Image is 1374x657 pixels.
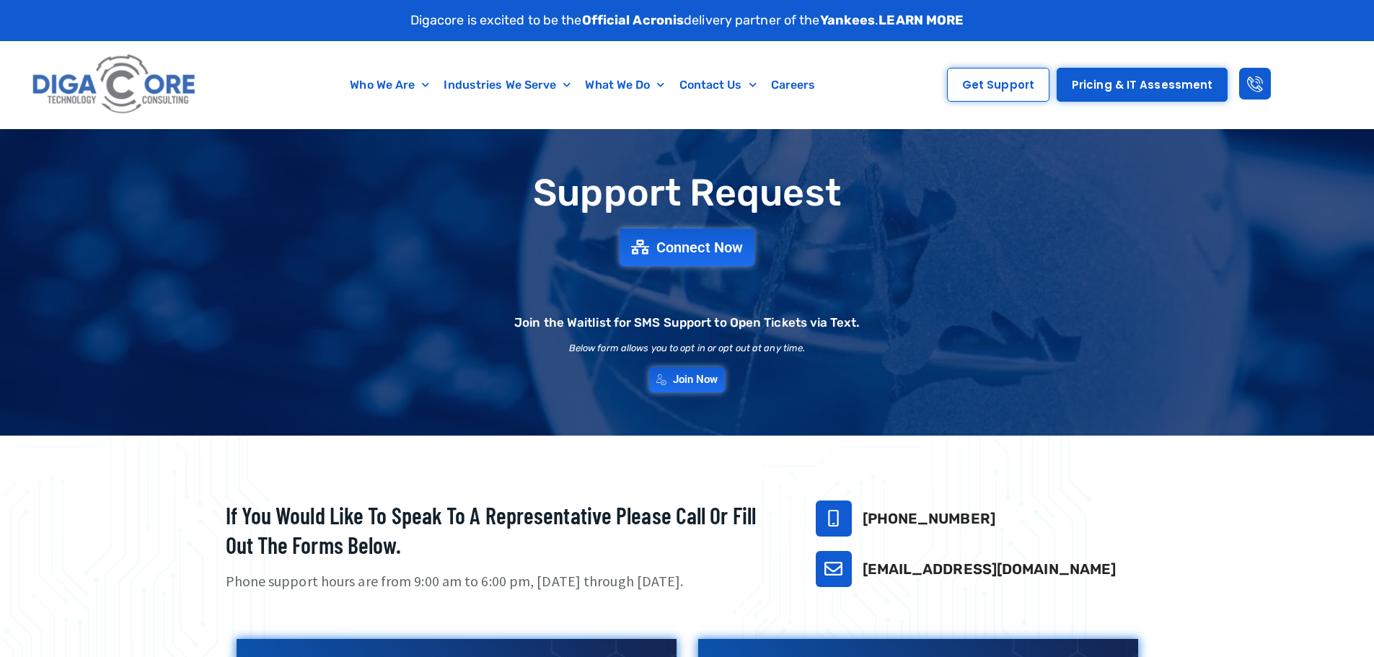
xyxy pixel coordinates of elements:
nav: Menu [270,69,896,102]
a: Contact Us [672,69,764,102]
strong: Yankees [820,12,876,28]
a: support@digacore.com [816,551,852,587]
h2: If you would like to speak to a representative please call or fill out the forms below. [226,501,780,560]
h2: Below form allows you to opt in or opt out at any time. [569,343,806,353]
strong: Official Acronis [582,12,684,28]
a: Connect Now [620,229,754,266]
a: Pricing & IT Assessment [1057,68,1228,102]
a: Get Support [947,68,1049,102]
a: Who We Are [343,69,436,102]
a: Industries We Serve [436,69,578,102]
a: [PHONE_NUMBER] [863,510,995,527]
h1: Support Request [190,172,1185,213]
span: Connect Now [656,240,743,255]
span: Join Now [673,374,718,385]
p: Digacore is excited to be the delivery partner of the . [410,11,964,30]
a: What We Do [578,69,671,102]
p: Phone support hours are from 9:00 am to 6:00 pm, [DATE] through [DATE]. [226,571,780,592]
a: [EMAIL_ADDRESS][DOMAIN_NAME] [863,560,1117,578]
h2: Join the Waitlist for SMS Support to Open Tickets via Text. [514,317,860,329]
a: LEARN MORE [878,12,964,28]
img: Digacore logo 1 [28,48,201,121]
a: Join Now [649,367,726,392]
a: Careers [764,69,823,102]
a: 732-646-5725 [816,501,852,537]
span: Pricing & IT Assessment [1072,79,1212,90]
span: Get Support [962,79,1034,90]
